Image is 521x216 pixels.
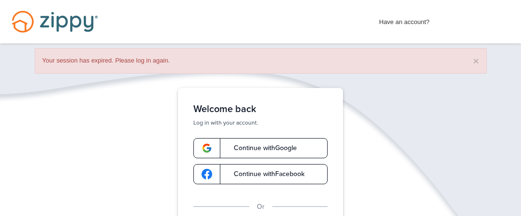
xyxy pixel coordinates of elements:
a: google-logoContinue withFacebook [193,164,328,184]
span: Continue with Google [224,145,297,152]
button: × [473,56,479,66]
a: google-logoContinue withGoogle [193,138,328,158]
span: Have an account? [379,12,430,27]
h1: Welcome back [193,103,328,115]
p: Or [257,202,265,212]
div: Your session has expired. Please log in again. [35,48,487,74]
span: Continue with Facebook [224,171,305,178]
p: Log in with your account. [193,119,328,127]
img: google-logo [202,143,212,153]
img: google-logo [202,169,212,179]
